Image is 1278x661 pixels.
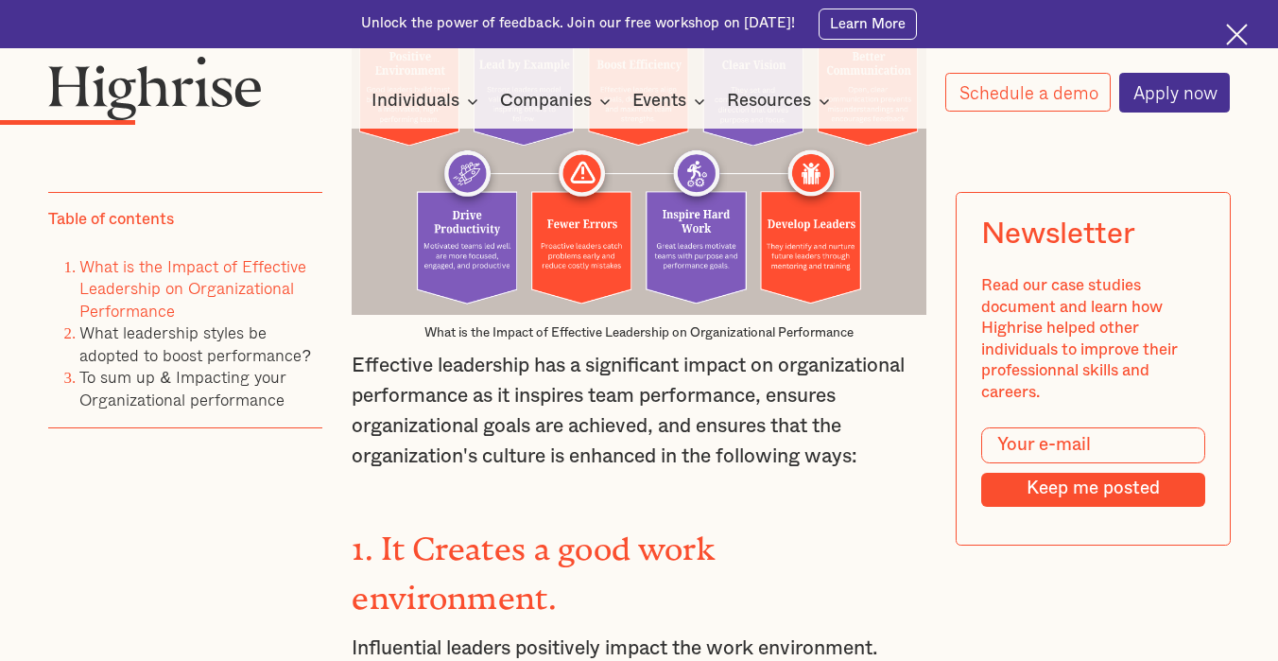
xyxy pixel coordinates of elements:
div: Table of contents [48,209,174,230]
a: Learn More [819,9,917,40]
figcaption: What is the Impact of Effective Leadership on Organizational Performance [352,325,925,342]
div: Resources [727,90,811,113]
img: Highrise logo [48,56,262,120]
div: Resources [727,90,836,113]
form: Modal Form [980,426,1205,506]
p: Effective leadership has a significant impact on organizational performance as it inspires team p... [352,351,925,471]
div: Companies [500,90,616,113]
div: Companies [500,90,592,113]
div: Individuals [371,90,459,113]
a: Schedule a demo [945,73,1112,112]
div: Newsletter [980,217,1134,252]
div: Events [632,90,686,113]
div: Individuals [371,90,484,113]
img: Cross icon [1226,24,1248,45]
a: What is the Impact of Effective Leadership on Organizational Performance [79,253,306,323]
div: Read our case studies document and learn how Highrise helped other individuals to improve their p... [980,275,1205,403]
a: What leadership styles be adopted to boost performance? [79,320,310,367]
a: To sum up & Impacting your Organizational performance [79,364,285,411]
div: Events [632,90,711,113]
strong: 1. It Creates a good work environment. [352,531,716,600]
div: Unlock the power of feedback. Join our free workshop on [DATE]! [361,14,795,33]
a: Apply now [1119,73,1231,113]
input: Your e-mail [980,426,1205,462]
input: Keep me posted [980,473,1205,506]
